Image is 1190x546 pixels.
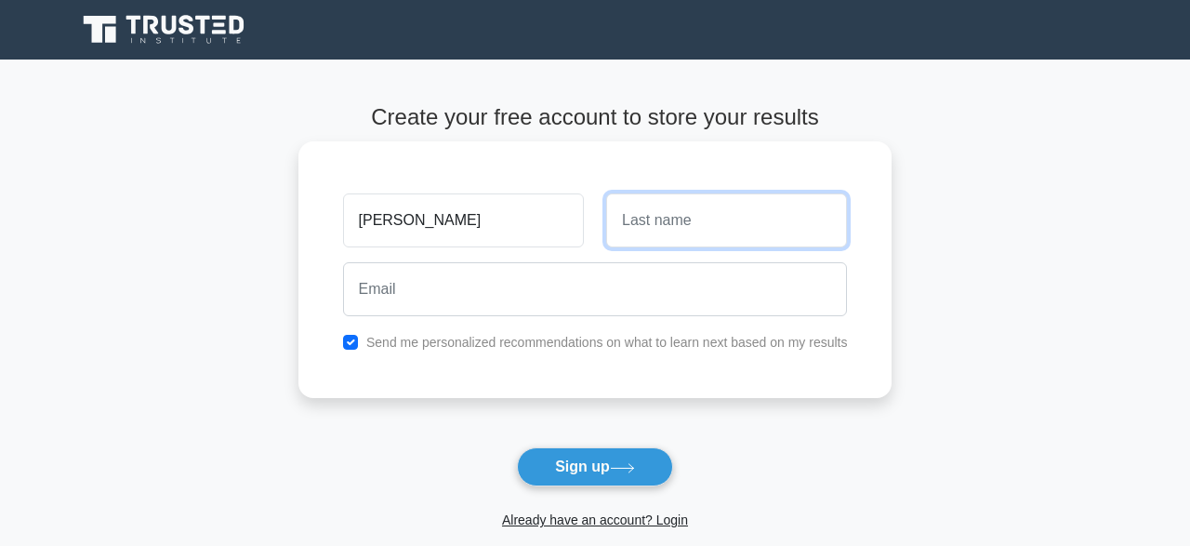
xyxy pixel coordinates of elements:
[343,193,584,247] input: First name
[366,335,848,350] label: Send me personalized recommendations on what to learn next based on my results
[502,513,688,527] a: Already have an account? Login
[606,193,847,247] input: Last name
[298,104,892,131] h4: Create your free account to store your results
[517,447,673,486] button: Sign up
[343,262,848,316] input: Email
